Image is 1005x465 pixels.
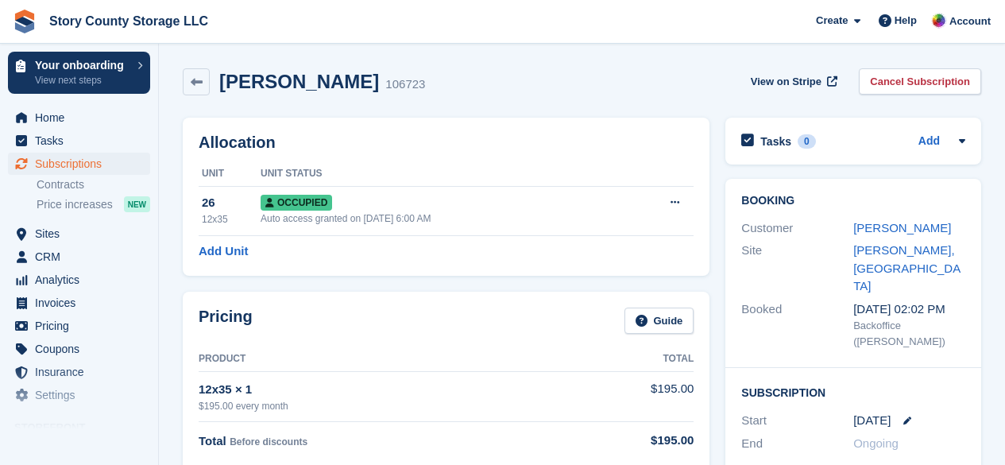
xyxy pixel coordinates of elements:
a: menu [8,153,150,175]
a: Price increases NEW [37,196,150,213]
span: Home [35,107,130,129]
img: stora-icon-8386f47178a22dfd0bd8f6a31ec36ba5ce8667c1dd55bd0f319d3a0aa187defe.svg [13,10,37,33]
div: Backoffice ([PERSON_NAME]) [853,318,965,349]
th: Unit [199,161,261,187]
h2: Booking [741,195,965,207]
h2: Tasks [760,134,791,149]
div: Booked [741,300,853,350]
span: Insurance [35,361,130,383]
a: Your onboarding View next steps [8,52,150,94]
span: Ongoing [853,436,899,450]
span: Coupons [35,338,130,360]
a: View on Stripe [744,68,841,95]
div: [DATE] 02:02 PM [853,300,965,319]
span: Subscriptions [35,153,130,175]
a: menu [8,315,150,337]
a: Add [918,133,940,151]
a: Guide [624,308,694,334]
time: 2025-10-01 06:00:00 UTC [853,412,891,430]
a: menu [8,384,150,406]
span: Account [949,14,991,29]
span: Pricing [35,315,130,337]
div: Auto access granted on [DATE] 6:00 AM [261,211,623,226]
span: Storefront [14,420,158,436]
div: 12x35 [202,212,261,227]
span: CRM [35,246,130,268]
span: Settings [35,384,130,406]
div: 12x35 × 1 [199,381,617,399]
div: 106723 [385,76,425,94]
div: NEW [124,196,150,212]
a: menu [8,223,150,245]
span: Total [199,434,226,448]
a: [PERSON_NAME], [GEOGRAPHIC_DATA] [853,243,961,293]
span: Help [895,13,917,29]
a: Cancel Subscription [859,68,981,95]
span: Analytics [35,269,130,291]
span: Before discounts [230,436,307,448]
th: Total [617,347,694,372]
div: Site [741,242,853,296]
div: $195.00 [617,432,694,450]
a: menu [8,130,150,152]
span: Create [816,13,848,29]
a: Contracts [37,177,150,192]
a: menu [8,338,150,360]
a: menu [8,107,150,129]
a: [PERSON_NAME] [853,221,951,234]
td: $195.00 [617,371,694,421]
span: View on Stripe [751,74,821,90]
span: Occupied [261,195,332,211]
h2: Pricing [199,308,253,334]
div: End [741,435,853,453]
div: 0 [798,134,816,149]
h2: [PERSON_NAME] [219,71,379,92]
a: menu [8,246,150,268]
p: View next steps [35,73,129,87]
img: Leah Hattan [931,13,947,29]
h2: Allocation [199,134,694,152]
div: Start [741,412,853,430]
div: Customer [741,219,853,238]
div: $195.00 every month [199,399,617,413]
span: Invoices [35,292,130,314]
th: Unit Status [261,161,623,187]
div: 26 [202,194,261,212]
a: Story County Storage LLC [43,8,215,34]
h2: Subscription [741,384,965,400]
a: menu [8,292,150,314]
span: Sites [35,223,130,245]
a: menu [8,269,150,291]
a: menu [8,361,150,383]
p: Your onboarding [35,60,129,71]
th: Product [199,347,617,372]
a: Add Unit [199,242,248,261]
span: Tasks [35,130,130,152]
span: Price increases [37,197,113,212]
